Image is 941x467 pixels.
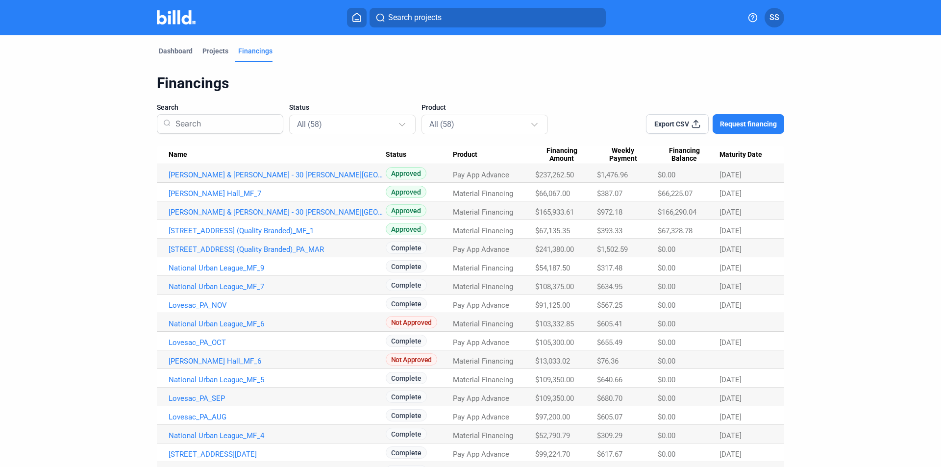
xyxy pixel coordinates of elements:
span: Not Approved [386,353,437,366]
span: $97,200.00 [535,413,570,421]
span: $0.00 [658,338,675,347]
span: $166,290.04 [658,208,696,217]
input: Search [172,111,277,137]
span: $0.00 [658,413,675,421]
a: [PERSON_NAME] & [PERSON_NAME] - 30 [PERSON_NAME][GEOGRAPHIC_DATA] [169,171,386,179]
span: $91,125.00 [535,301,570,310]
span: $13,033.02 [535,357,570,366]
span: $105,300.00 [535,338,574,347]
div: Financings [238,46,272,56]
div: Financing Balance [658,147,719,163]
span: $972.18 [597,208,622,217]
a: [STREET_ADDRESS] (Quality Branded)_MF_1 [169,226,386,235]
a: [PERSON_NAME] Hall_MF_7 [169,189,386,198]
span: [DATE] [719,282,742,291]
span: Maturity Date [719,150,762,159]
span: Pay App Advance [453,301,509,310]
span: Complete [386,391,427,403]
span: Pay App Advance [453,171,509,179]
a: [PERSON_NAME] Hall_MF_6 [169,357,386,366]
span: [DATE] [719,264,742,272]
span: $109,350.00 [535,394,574,403]
span: SS [769,12,779,24]
a: National Urban League_MF_7 [169,282,386,291]
span: [DATE] [719,413,742,421]
span: Complete [386,297,427,310]
button: SS [765,8,784,27]
div: Maturity Date [719,150,772,159]
a: Lovesac_PA_NOV [169,301,386,310]
span: [DATE] [719,375,742,384]
span: Request financing [720,119,777,129]
div: Status [386,150,453,159]
a: National Urban League_MF_6 [169,320,386,328]
span: [DATE] [719,450,742,459]
span: [DATE] [719,189,742,198]
span: Complete [386,260,427,272]
span: Pay App Advance [453,338,509,347]
button: Search projects [370,8,606,27]
span: Complete [386,335,427,347]
span: [DATE] [719,394,742,403]
a: National Urban League_MF_5 [169,375,386,384]
span: [DATE] [719,245,742,254]
span: Status [289,102,309,112]
span: $1,476.96 [597,171,628,179]
span: $0.00 [658,245,675,254]
span: Name [169,150,187,159]
span: Complete [386,279,427,291]
span: Not Approved [386,316,437,328]
span: $66,067.00 [535,189,570,198]
img: Billd Company Logo [157,10,196,25]
span: $387.07 [597,189,622,198]
span: $655.49 [597,338,622,347]
span: $640.66 [597,375,622,384]
span: [DATE] [719,431,742,440]
span: Complete [386,242,427,254]
a: Lovesac_PA_AUG [169,413,386,421]
span: $237,262.50 [535,171,574,179]
span: Pay App Advance [453,245,509,254]
span: $76.36 [597,357,619,366]
mat-select-trigger: All (58) [429,120,454,129]
span: $165,933.61 [535,208,574,217]
a: [PERSON_NAME] & [PERSON_NAME] - 30 [PERSON_NAME][GEOGRAPHIC_DATA] [169,208,386,217]
span: $634.95 [597,282,622,291]
span: Material Financing [453,264,513,272]
div: Projects [202,46,228,56]
span: $0.00 [658,394,675,403]
a: National Urban League_MF_4 [169,431,386,440]
span: Material Financing [453,226,513,235]
span: Material Financing [453,208,513,217]
span: $0.00 [658,450,675,459]
span: $241,380.00 [535,245,574,254]
span: $0.00 [658,357,675,366]
span: $0.00 [658,282,675,291]
span: Material Financing [453,357,513,366]
span: $67,328.78 [658,226,693,235]
span: $0.00 [658,375,675,384]
div: Dashboard [159,46,193,56]
span: Weekly Payment [597,147,649,163]
span: [DATE] [719,226,742,235]
span: Approved [386,204,426,217]
span: Material Financing [453,431,513,440]
span: $309.29 [597,431,622,440]
span: Financing Amount [535,147,588,163]
a: Lovesac_PA_OCT [169,338,386,347]
span: $1,502.59 [597,245,628,254]
span: Material Financing [453,189,513,198]
span: $52,790.79 [535,431,570,440]
a: [STREET_ADDRESS][DATE] [169,450,386,459]
div: Financing Amount [535,147,597,163]
span: Material Financing [453,282,513,291]
span: [DATE] [719,301,742,310]
span: $0.00 [658,264,675,272]
div: Name [169,150,386,159]
span: $67,135.35 [535,226,570,235]
mat-select-trigger: All (58) [297,120,322,129]
span: Search [157,102,178,112]
span: $103,332.85 [535,320,574,328]
span: $0.00 [658,301,675,310]
span: $567.25 [597,301,622,310]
